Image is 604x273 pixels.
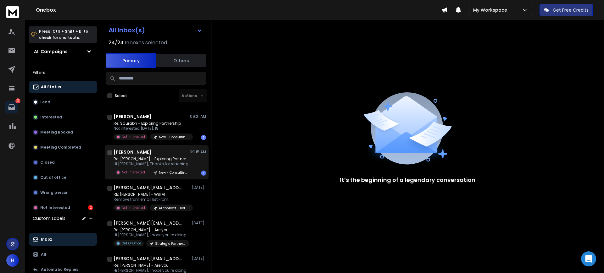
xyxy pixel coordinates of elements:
[122,170,145,175] p: Not Interested
[114,156,189,161] p: Re: [PERSON_NAME] - Exploring Partnership
[192,185,206,190] p: [DATE]
[114,227,189,232] p: Re: [PERSON_NAME] - Are you
[40,205,70,210] p: Not Interested
[40,130,73,135] p: Meeting Booked
[190,114,206,119] p: 09:21 AM
[122,241,141,246] p: Out Of Office
[15,98,20,103] p: 2
[201,171,206,176] div: 1
[6,6,19,18] img: logo
[33,215,65,221] h3: Custom Labels
[190,150,206,155] p: 09:15 AM
[192,256,206,261] p: [DATE]
[114,149,151,155] h1: [PERSON_NAME]
[159,206,189,210] p: AI connect - Retail
[114,255,183,262] h1: [PERSON_NAME][EMAIL_ADDRESS][DOMAIN_NAME]
[115,93,127,98] label: Select
[40,190,69,195] p: Wrong person
[114,197,189,202] p: Remove from email list From:
[114,268,187,273] p: Hi [PERSON_NAME], I hope you’re doing
[540,4,593,16] button: Get Free Credits
[159,135,189,139] p: New - Consulting - Indian - Allurecent
[29,68,97,77] h3: Filters
[114,126,189,131] p: Not interested [DATE], 19
[29,126,97,139] button: Meeting Booked
[553,7,589,13] p: Get Free Credits
[29,141,97,154] button: Meeting Completed
[581,251,596,266] div: Open Intercom Messenger
[40,175,66,180] p: Out of office
[40,160,55,165] p: Closed
[88,205,93,210] div: 2
[114,121,189,126] p: Re: Saurabh - Exploring Partnership
[155,241,185,246] p: Strategic Partnership - Allurecent
[6,254,19,267] button: H
[109,39,124,46] span: 24 / 24
[114,192,189,197] p: RE: [PERSON_NAME] - Will AI
[114,184,183,191] h1: [PERSON_NAME][EMAIL_ADDRESS][DOMAIN_NAME]
[5,101,18,113] a: 2
[340,176,475,184] p: It’s the beginning of a legendary conversation
[29,45,97,58] button: All Campaigns
[29,201,97,214] button: Not Interested2
[29,186,97,199] button: Wrong person
[106,53,156,68] button: Primary
[29,81,97,93] button: All Status
[159,170,189,175] p: New - Consulting - Indian - Allurecent
[122,205,145,210] p: Not Interested
[109,27,145,33] h1: All Inbox(s)
[122,134,145,139] p: Not Interested
[40,100,50,105] p: Lead
[473,7,510,13] p: My Workspace
[34,48,68,55] h1: All Campaigns
[29,96,97,108] button: Lead
[29,156,97,169] button: Closed
[39,28,88,41] p: Press to check for shortcuts.
[41,267,78,272] p: Automatic Replies
[114,232,189,238] p: Hi [PERSON_NAME], I hope you’re doing
[41,237,52,242] p: Inbox
[29,111,97,123] button: Interested
[114,220,183,226] h1: [PERSON_NAME][EMAIL_ADDRESS][DOMAIN_NAME]
[40,115,62,120] p: Interested
[40,145,81,150] p: Meeting Completed
[114,263,187,268] p: Re: [PERSON_NAME] - Are you
[29,233,97,246] button: Inbox
[41,252,46,257] p: All
[201,135,206,140] div: 1
[114,161,189,167] p: Hi [PERSON_NAME], Thanks for reaching
[41,85,61,90] p: All Status
[192,221,206,226] p: [DATE]
[103,24,207,36] button: All Inbox(s)
[156,54,206,68] button: Others
[29,171,97,184] button: Out of office
[52,28,82,35] span: Ctrl + Shift + k
[114,113,151,120] h1: [PERSON_NAME]
[29,248,97,261] button: All
[36,6,441,14] h1: Onebox
[125,39,167,46] h3: Inboxes selected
